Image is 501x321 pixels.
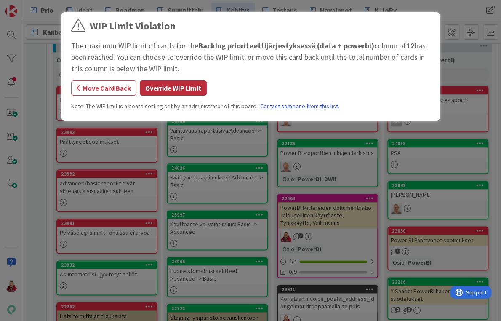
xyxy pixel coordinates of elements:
div: Note: The WIP limit is a board setting set by an administrator of this board. [71,102,430,111]
b: Backlog prioriteettijärjestyksessä (data + powerbi) [198,41,374,51]
button: Override WIP Limit [140,80,207,96]
b: 12 [406,41,415,51]
span: Support [16,1,37,11]
div: WIP Limit Violation [90,19,176,34]
button: Move Card Back [71,80,136,96]
a: Contact someone from this list. [260,102,339,111]
div: The maximum WIP limit of cards for the column of has been reached. You can choose to override the... [71,40,430,74]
